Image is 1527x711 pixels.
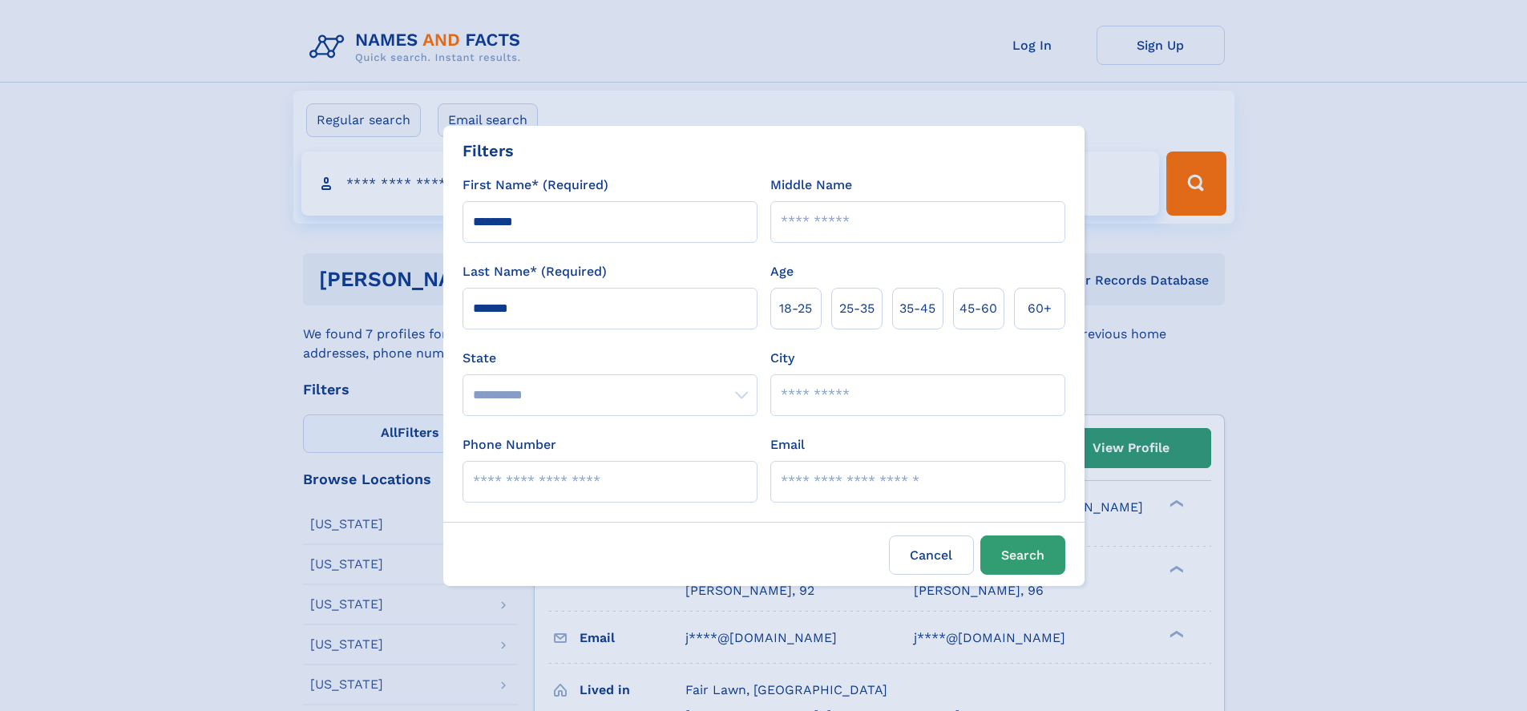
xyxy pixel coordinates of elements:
[889,535,974,575] label: Cancel
[899,299,935,318] span: 35‑45
[980,535,1065,575] button: Search
[770,349,794,368] label: City
[770,435,805,454] label: Email
[770,262,794,281] label: Age
[463,349,757,368] label: State
[770,176,852,195] label: Middle Name
[463,139,514,163] div: Filters
[463,262,607,281] label: Last Name* (Required)
[959,299,997,318] span: 45‑60
[463,435,556,454] label: Phone Number
[463,176,608,195] label: First Name* (Required)
[839,299,875,318] span: 25‑35
[1028,299,1052,318] span: 60+
[779,299,812,318] span: 18‑25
